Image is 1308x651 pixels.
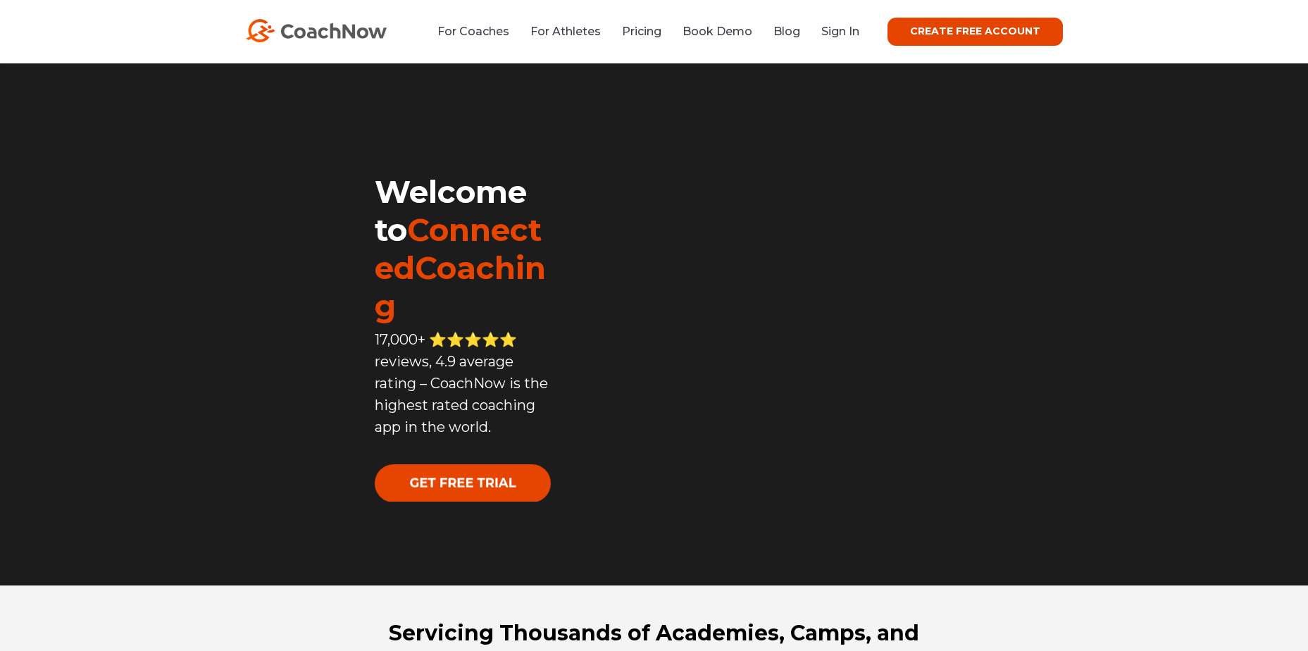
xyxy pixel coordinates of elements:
span: 17,000+ ⭐️⭐️⭐️⭐️⭐️ reviews, 4.9 average rating – CoachNow is the highest rated coaching app in th... [375,331,548,435]
span: ConnectedCoaching [375,211,546,325]
img: GET FREE TRIAL [375,464,551,502]
a: Pricing [622,25,661,38]
a: For Coaches [437,25,509,38]
a: Book Demo [683,25,752,38]
h1: Welcome to [375,173,553,325]
a: Blog [773,25,800,38]
a: For Athletes [530,25,601,38]
a: CREATE FREE ACCOUNT [887,18,1063,46]
img: CoachNow Logo [246,19,387,42]
a: Sign In [821,25,859,38]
